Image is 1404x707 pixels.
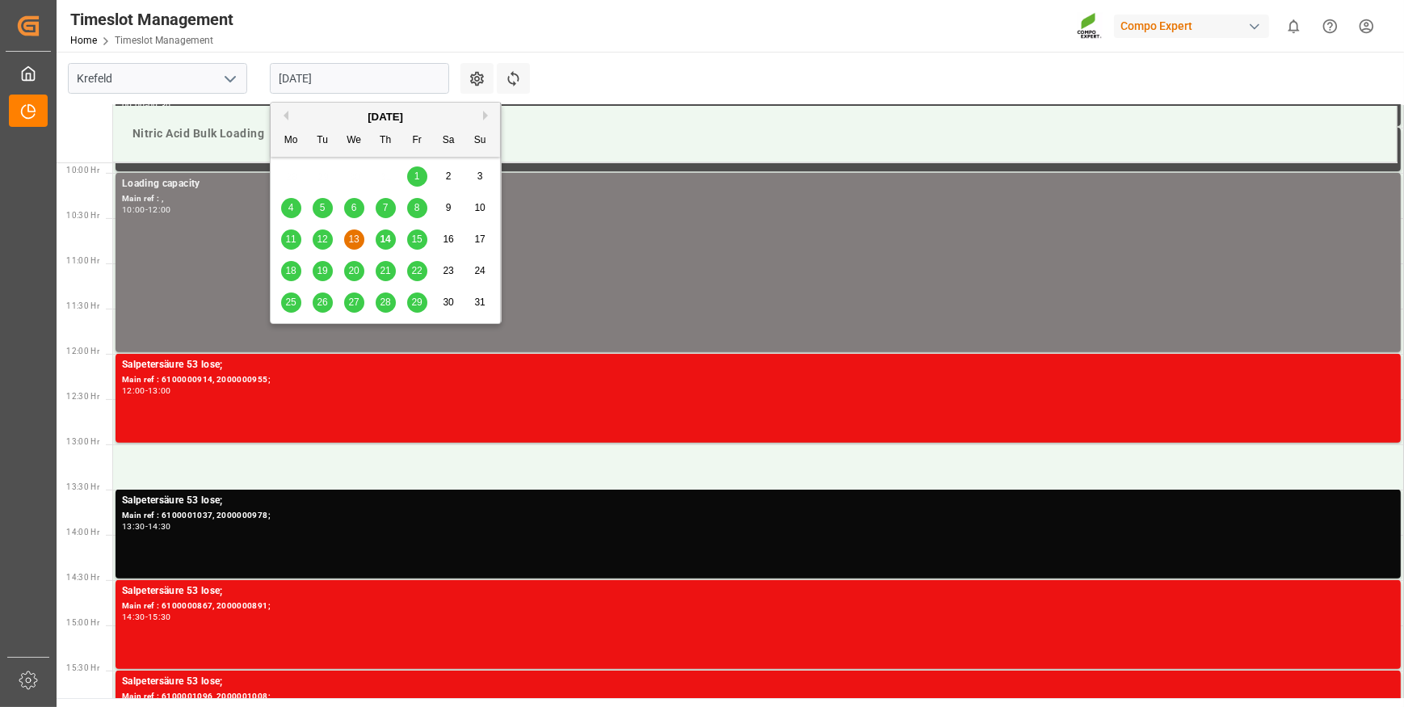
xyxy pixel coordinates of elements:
[285,265,296,276] span: 18
[145,523,148,530] div: -
[407,198,427,218] div: Choose Friday, August 8th, 2025
[66,256,99,265] span: 11:00 Hr
[380,234,390,245] span: 14
[411,234,422,245] span: 15
[126,119,1384,149] div: Nitric Acid Bulk Loading
[439,292,459,313] div: Choose Saturday, August 30th, 2025
[414,202,420,213] span: 8
[313,292,333,313] div: Choose Tuesday, August 26th, 2025
[313,229,333,250] div: Choose Tuesday, August 12th, 2025
[122,523,145,530] div: 13:30
[320,202,326,213] span: 5
[439,229,459,250] div: Choose Saturday, August 16th, 2025
[439,261,459,281] div: Choose Saturday, August 23rd, 2025
[348,234,359,245] span: 13
[122,373,1394,387] div: Main ref : 6100000914, 2000000955;
[344,131,364,151] div: We
[414,170,420,182] span: 1
[1276,8,1312,44] button: show 0 new notifications
[281,229,301,250] div: Choose Monday, August 11th, 2025
[122,600,1394,613] div: Main ref : 6100000867, 2000000891;
[148,523,171,530] div: 14:30
[344,229,364,250] div: Choose Wednesday, August 13th, 2025
[1114,11,1276,41] button: Compo Expert
[483,111,493,120] button: Next Month
[122,674,1394,690] div: Salpetersäure 53 lose;
[271,109,500,125] div: [DATE]
[66,437,99,446] span: 13:00 Hr
[122,176,1394,192] div: Loading capacity
[470,292,490,313] div: Choose Sunday, August 31st, 2025
[407,229,427,250] div: Choose Friday, August 15th, 2025
[281,261,301,281] div: Choose Monday, August 18th, 2025
[148,206,171,213] div: 12:00
[407,261,427,281] div: Choose Friday, August 22nd, 2025
[1077,12,1103,40] img: Screenshot%202023-09-29%20at%2010.02.21.png_1712312052.png
[66,166,99,175] span: 10:00 Hr
[122,192,1394,206] div: Main ref : ,
[470,166,490,187] div: Choose Sunday, August 3rd, 2025
[281,131,301,151] div: Mo
[66,618,99,627] span: 15:00 Hr
[376,292,396,313] div: Choose Thursday, August 28th, 2025
[313,198,333,218] div: Choose Tuesday, August 5th, 2025
[66,482,99,491] span: 13:30 Hr
[344,198,364,218] div: Choose Wednesday, August 6th, 2025
[317,234,327,245] span: 12
[407,292,427,313] div: Choose Friday, August 29th, 2025
[122,206,145,213] div: 10:00
[470,229,490,250] div: Choose Sunday, August 17th, 2025
[313,131,333,151] div: Tu
[66,347,99,356] span: 12:00 Hr
[344,292,364,313] div: Choose Wednesday, August 27th, 2025
[122,357,1394,373] div: Salpetersäure 53 lose;
[122,387,145,394] div: 12:00
[148,613,171,621] div: 15:30
[470,198,490,218] div: Choose Sunday, August 10th, 2025
[66,528,99,537] span: 14:00 Hr
[443,234,453,245] span: 16
[317,265,327,276] span: 19
[122,493,1394,509] div: Salpetersäure 53 lose;
[288,202,294,213] span: 4
[66,301,99,310] span: 11:30 Hr
[376,198,396,218] div: Choose Thursday, August 7th, 2025
[122,509,1394,523] div: Main ref : 6100001037, 2000000978;
[281,292,301,313] div: Choose Monday, August 25th, 2025
[474,202,485,213] span: 10
[344,261,364,281] div: Choose Wednesday, August 20th, 2025
[1114,15,1269,38] div: Compo Expert
[285,234,296,245] span: 11
[348,265,359,276] span: 20
[281,198,301,218] div: Choose Monday, August 4th, 2025
[275,161,496,318] div: month 2025-08
[348,297,359,308] span: 27
[411,265,422,276] span: 22
[411,297,422,308] span: 29
[446,202,452,213] span: 9
[1312,8,1348,44] button: Help Center
[68,63,247,94] input: Type to search/select
[474,265,485,276] span: 24
[122,690,1394,704] div: Main ref : 6100001096, 2000001008;
[474,234,485,245] span: 17
[383,202,389,213] span: 7
[351,202,357,213] span: 6
[66,211,99,220] span: 10:30 Hr
[122,613,145,621] div: 14:30
[70,35,97,46] a: Home
[270,63,449,94] input: DD.MM.YYYY
[376,131,396,151] div: Th
[317,297,327,308] span: 26
[407,166,427,187] div: Choose Friday, August 1st, 2025
[439,131,459,151] div: Sa
[446,170,452,182] span: 2
[66,573,99,582] span: 14:30 Hr
[376,229,396,250] div: Choose Thursday, August 14th, 2025
[376,261,396,281] div: Choose Thursday, August 21st, 2025
[474,297,485,308] span: 31
[145,613,148,621] div: -
[70,7,233,32] div: Timeslot Management
[439,198,459,218] div: Choose Saturday, August 9th, 2025
[217,66,242,91] button: open menu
